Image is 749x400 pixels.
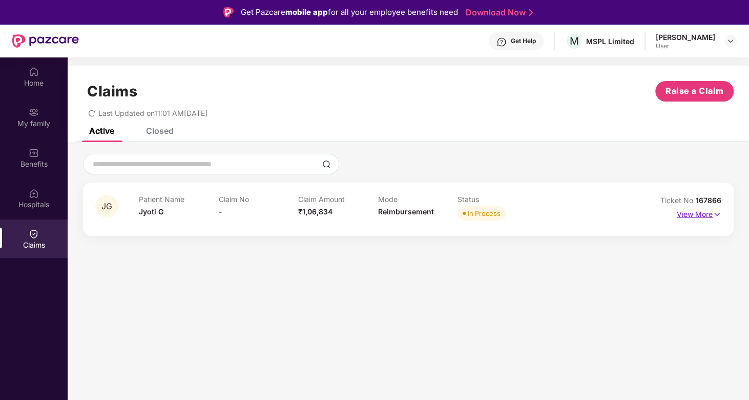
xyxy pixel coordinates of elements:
[101,202,112,211] span: JG
[146,126,174,136] div: Closed
[496,37,507,47] img: svg+xml;base64,PHN2ZyBpZD0iSGVscC0zMngzMiIgeG1sbnM9Imh0dHA6Ly93d3cudzMub3JnLzIwMDAvc3ZnIiB3aWR0aD...
[378,207,434,216] span: Reimbursement
[298,195,378,204] p: Claim Amount
[98,109,207,117] span: Last Updated on 11:01 AM[DATE]
[29,148,39,158] img: svg+xml;base64,PHN2ZyBpZD0iQmVuZWZpdHMiIHhtbG5zPSJodHRwOi8vd3d3LnczLm9yZy8yMDAwL3N2ZyIgd2lkdGg9Ij...
[466,7,530,18] a: Download Now
[223,7,234,17] img: Logo
[713,209,721,220] img: svg+xml;base64,PHN2ZyB4bWxucz0iaHR0cDovL3d3dy53My5vcmcvMjAwMC9zdmciIHdpZHRoPSIxNyIgaGVpZ2h0PSIxNy...
[586,36,634,46] div: MSPL Limited
[218,195,298,204] p: Claim No
[139,207,163,216] span: Jyoti G
[298,207,332,216] span: ₹1,06,834
[241,6,458,18] div: Get Pazcare for all your employee benefits need
[88,109,95,117] span: redo
[655,81,734,102] button: Raise a Claim
[29,107,39,117] img: svg+xml;base64,PHN2ZyB3aWR0aD0iMjAiIGhlaWdodD0iMjAiIHZpZXdCb3g9IjAgMCAyMCAyMCIgZmlsbD0ibm9uZSIgeG...
[457,195,537,204] p: Status
[570,35,579,47] span: M
[29,188,39,198] img: svg+xml;base64,PHN2ZyBpZD0iSG9zcGl0YWxzIiB4bWxucz0iaHR0cDovL3d3dy53My5vcmcvMjAwMC9zdmciIHdpZHRoPS...
[322,160,330,168] img: svg+xml;base64,PHN2ZyBpZD0iU2VhcmNoLTMyeDMyIiB4bWxucz0iaHR0cDovL3d3dy53My5vcmcvMjAwMC9zdmciIHdpZH...
[89,126,114,136] div: Active
[656,32,715,42] div: [PERSON_NAME]
[87,83,137,100] h1: Claims
[29,229,39,239] img: svg+xml;base64,PHN2ZyBpZD0iQ2xhaW0iIHhtbG5zPSJodHRwOi8vd3d3LnczLm9yZy8yMDAwL3N2ZyIgd2lkdGg9IjIwIi...
[285,7,328,17] strong: mobile app
[511,37,536,45] div: Get Help
[529,7,533,18] img: Stroke
[665,85,724,97] span: Raise a Claim
[660,196,696,205] span: Ticket No
[12,34,79,48] img: New Pazcare Logo
[378,195,458,204] p: Mode
[139,195,219,204] p: Patient Name
[29,67,39,77] img: svg+xml;base64,PHN2ZyBpZD0iSG9tZSIgeG1sbnM9Imh0dHA6Ly93d3cudzMub3JnLzIwMDAvc3ZnIiB3aWR0aD0iMjAiIG...
[218,207,222,216] span: -
[696,196,721,205] span: 167866
[468,208,501,218] div: In Process
[677,206,721,220] p: View More
[656,42,715,50] div: User
[726,37,735,45] img: svg+xml;base64,PHN2ZyBpZD0iRHJvcGRvd24tMzJ4MzIiIHhtbG5zPSJodHRwOi8vd3d3LnczLm9yZy8yMDAwL3N2ZyIgd2...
